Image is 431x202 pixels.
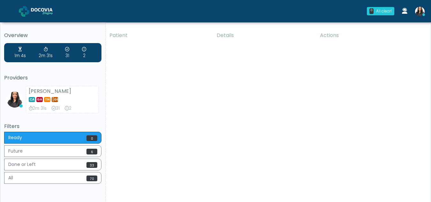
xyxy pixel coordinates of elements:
img: Viral Patel [7,92,23,108]
button: All70 [4,172,101,184]
h5: Providers [4,75,101,81]
a: Docovia [19,1,63,21]
img: Docovia [31,8,63,14]
div: 2m 31s [39,46,53,59]
a: 0 All clear! [363,4,398,18]
span: CA [29,97,35,102]
div: 2 [65,105,71,112]
img: Docovia [19,6,29,17]
img: Viral Patel [415,7,425,16]
div: 31 [65,46,69,59]
div: 31 [52,105,60,112]
span: 6 [86,149,97,154]
th: Actions [316,28,426,43]
span: TN [44,97,50,102]
th: Details [213,28,316,43]
span: GA [36,97,43,102]
div: All clear! [376,8,392,14]
div: 1m 4s [14,46,26,59]
span: 33 [86,162,97,168]
div: 2 [82,46,86,59]
h5: Overview [4,33,101,38]
span: 70 [86,176,97,181]
span: 0 [86,135,97,141]
div: Basic example [4,132,101,185]
button: Ready0 [4,132,101,144]
div: 2m 31s [29,105,47,112]
button: Done or Left33 [4,159,101,170]
h5: Filters [4,123,101,129]
button: Future6 [4,145,101,157]
div: 0 [369,8,374,14]
span: [GEOGRAPHIC_DATA] [52,97,58,102]
strong: [PERSON_NAME] [29,87,71,95]
th: Patient [106,28,213,43]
